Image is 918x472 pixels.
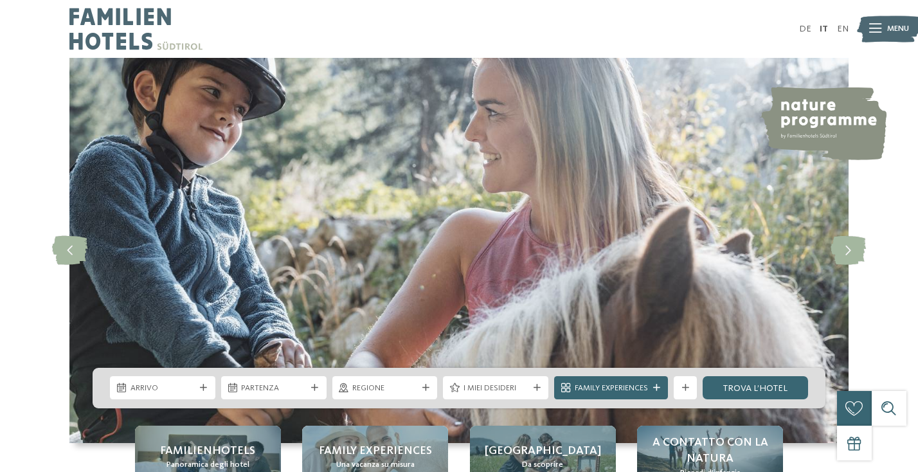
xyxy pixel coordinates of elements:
[464,383,528,394] span: I miei desideri
[69,58,849,443] img: Family hotel Alto Adige: the happy family places!
[160,443,255,459] span: Familienhotels
[241,383,306,394] span: Partenza
[319,443,432,459] span: Family experiences
[352,383,417,394] span: Regione
[575,383,648,394] span: Family Experiences
[759,87,887,160] img: nature programme by Familienhotels Südtirol
[820,24,828,33] a: IT
[649,435,771,467] span: A contatto con la natura
[703,376,808,399] a: trova l’hotel
[887,23,909,35] span: Menu
[166,459,249,471] span: Panoramica degli hotel
[130,383,195,394] span: Arrivo
[485,443,601,459] span: [GEOGRAPHIC_DATA]
[522,459,563,471] span: Da scoprire
[336,459,415,471] span: Una vacanza su misura
[837,24,849,33] a: EN
[799,24,811,33] a: DE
